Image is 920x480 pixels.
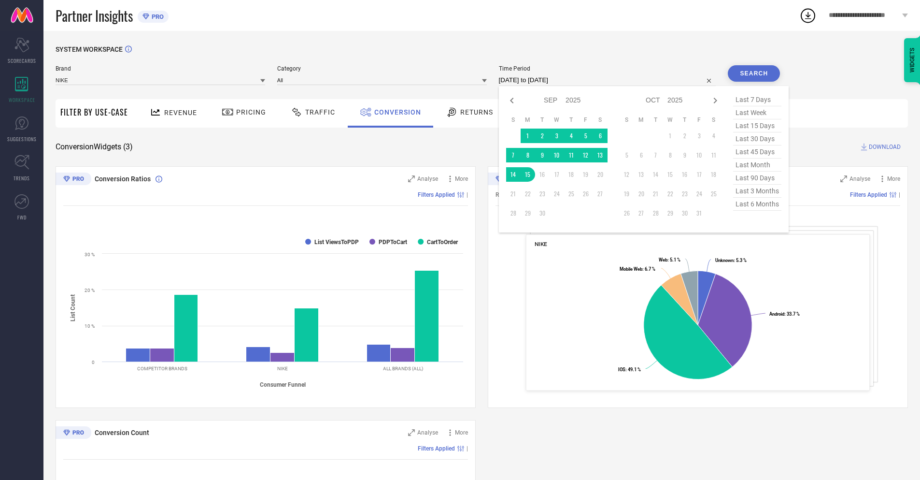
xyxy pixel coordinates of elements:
[418,445,455,452] span: Filters Applied
[707,148,721,162] td: Sat Oct 11 2025
[535,206,550,220] td: Tue Sep 30 2025
[678,206,692,220] td: Thu Oct 30 2025
[593,129,608,143] td: Sat Sep 06 2025
[733,198,781,211] span: last 6 months
[60,106,128,118] span: Filter By Use-Case
[14,175,30,182] span: TRENDS
[899,191,900,198] span: |
[620,266,643,272] tspan: Mobile Web
[418,191,455,198] span: Filters Applied
[521,167,535,182] td: Mon Sep 15 2025
[417,175,438,182] span: Analyse
[709,95,721,106] div: Next month
[634,206,649,220] td: Mon Oct 27 2025
[733,145,781,159] span: last 45 days
[535,187,550,201] td: Tue Sep 23 2025
[659,257,680,262] text: : 5.1 %
[8,57,36,64] span: SCORECARDS
[769,311,800,317] text: : 33.7 %
[692,167,707,182] td: Fri Oct 17 2025
[769,311,784,317] tspan: Android
[887,175,900,182] span: More
[95,429,149,436] span: Conversion Count
[663,129,678,143] td: Wed Oct 01 2025
[564,129,579,143] td: Thu Sep 04 2025
[499,74,716,86] input: Select time period
[620,116,634,124] th: Sunday
[659,257,667,262] tspan: Web
[620,187,634,201] td: Sun Oct 19 2025
[85,252,95,257] text: 30 %
[314,239,359,246] text: List ViewsToPDP
[620,266,656,272] text: : 6.7 %
[506,95,518,106] div: Previous month
[56,426,91,441] div: Premium
[663,116,678,124] th: Wednesday
[692,116,707,124] th: Friday
[236,108,266,116] span: Pricing
[620,167,634,182] td: Sun Oct 12 2025
[840,175,847,182] svg: Zoom
[56,6,133,26] span: Partner Insights
[707,129,721,143] td: Sat Oct 04 2025
[678,187,692,201] td: Thu Oct 23 2025
[521,206,535,220] td: Mon Sep 29 2025
[618,367,641,372] text: : 49.1 %
[460,108,493,116] span: Returns
[95,175,151,183] span: Conversion Ratios
[535,167,550,182] td: Tue Sep 16 2025
[506,206,521,220] td: Sun Sep 28 2025
[692,129,707,143] td: Fri Oct 03 2025
[579,129,593,143] td: Fri Sep 05 2025
[849,175,870,182] span: Analyse
[521,187,535,201] td: Mon Sep 22 2025
[733,172,781,185] span: last 90 days
[488,173,524,187] div: Premium
[550,129,564,143] td: Wed Sep 03 2025
[692,206,707,220] td: Fri Oct 31 2025
[579,167,593,182] td: Fri Sep 19 2025
[678,167,692,182] td: Thu Oct 16 2025
[521,116,535,124] th: Monday
[733,132,781,145] span: last 30 days
[733,185,781,198] span: last 3 months
[692,148,707,162] td: Fri Oct 10 2025
[678,116,692,124] th: Thursday
[733,93,781,106] span: last 7 days
[535,241,547,247] span: NIKE
[550,148,564,162] td: Wed Sep 10 2025
[305,108,335,116] span: Traffic
[663,206,678,220] td: Wed Oct 29 2025
[593,187,608,201] td: Sat Sep 27 2025
[535,148,550,162] td: Tue Sep 09 2025
[408,429,415,436] svg: Zoom
[149,13,164,20] span: PRO
[649,206,663,220] td: Tue Oct 28 2025
[70,294,76,321] tspan: List Count
[593,116,608,124] th: Saturday
[678,148,692,162] td: Thu Oct 09 2025
[535,129,550,143] td: Tue Sep 02 2025
[417,429,438,436] span: Analyse
[56,45,123,53] span: SYSTEM WORKSPACE
[56,65,265,72] span: Brand
[495,191,543,198] span: Revenue (% share)
[579,116,593,124] th: Friday
[550,116,564,124] th: Wednesday
[550,187,564,201] td: Wed Sep 24 2025
[564,148,579,162] td: Thu Sep 11 2025
[707,167,721,182] td: Sat Oct 18 2025
[707,116,721,124] th: Saturday
[164,109,197,116] span: Revenue
[260,381,306,388] tspan: Consumer Funnel
[455,429,468,436] span: More
[620,206,634,220] td: Sun Oct 26 2025
[92,360,95,365] text: 0
[579,148,593,162] td: Fri Sep 12 2025
[506,167,521,182] td: Sun Sep 14 2025
[383,366,423,371] text: ALL BRANDS (ALL)
[506,116,521,124] th: Sunday
[593,167,608,182] td: Sat Sep 20 2025
[634,167,649,182] td: Mon Oct 13 2025
[17,214,27,221] span: FWD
